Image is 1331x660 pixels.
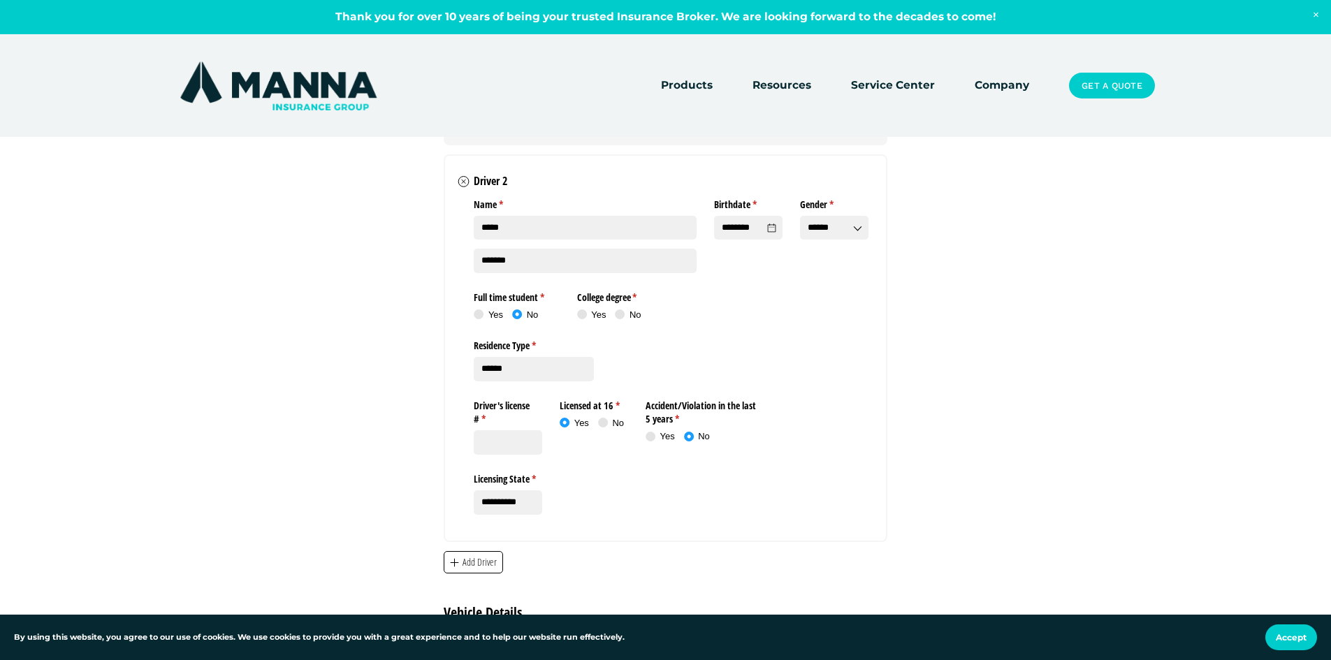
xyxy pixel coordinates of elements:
[474,335,593,353] label: Residence Type
[462,555,497,570] span: Add Driver
[661,77,713,94] span: Products
[574,418,589,428] span: Yes
[474,286,559,305] legend: Full time student
[752,77,811,94] span: Resources
[752,76,811,96] a: folder dropdown
[661,76,713,96] a: folder dropdown
[630,309,641,320] span: No
[474,394,542,426] label: Driver's license #
[560,394,628,412] legend: Licensed at 16
[660,36,674,46] span: Yes
[714,193,783,211] label: Birthdate
[698,431,710,441] span: No
[591,309,606,320] span: Yes
[1265,624,1317,650] button: Accept
[474,193,697,211] legend: Name
[444,603,887,622] h2: Vehicle Details
[975,76,1029,96] a: Company
[527,309,539,320] span: No
[660,431,674,441] span: Yes
[612,418,624,428] span: No
[474,468,542,486] label: Licensing State
[800,193,868,211] label: Gender
[456,174,472,189] button: Remove Driver 2
[474,216,697,240] input: First
[474,249,697,273] input: Last
[444,551,503,573] button: Add Driver
[1276,632,1307,643] span: Accept
[474,173,507,189] h3: Driver 2
[488,309,503,320] span: Yes
[1069,73,1154,99] a: Get a Quote
[646,394,765,426] legend: Accident/​Violation in the last 5 years
[177,59,380,113] img: Manna Insurance Group
[14,631,625,644] p: By using this website, you agree to our use of cookies. We use cookies to provide you with a grea...
[577,286,646,305] legend: College degree
[851,76,935,96] a: Service Center
[472,73,541,91] label: Licensing State
[698,36,710,46] span: No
